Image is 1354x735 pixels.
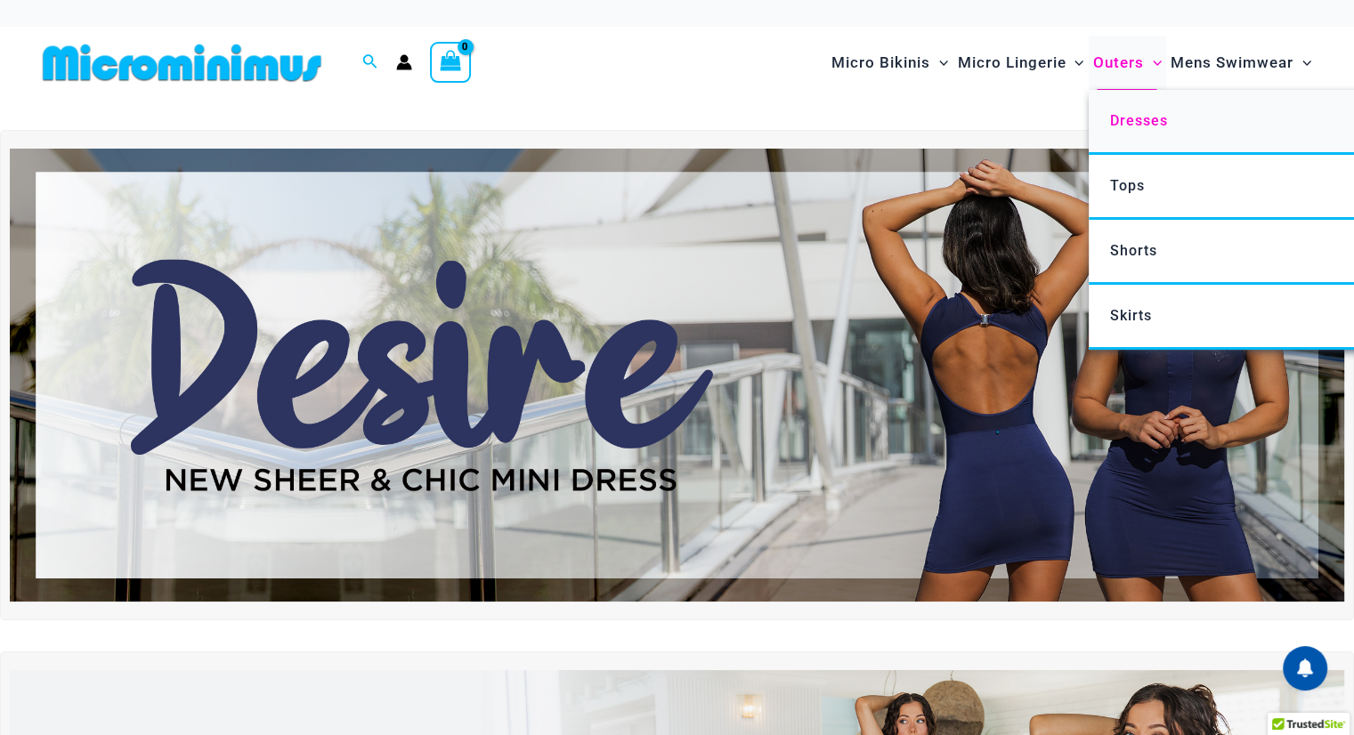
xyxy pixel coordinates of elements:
[824,33,1318,93] nav: Site Navigation
[36,43,328,83] img: MM SHOP LOGO FLAT
[396,54,412,70] a: Account icon link
[1171,40,1293,85] span: Mens Swimwear
[1144,40,1162,85] span: Menu Toggle
[1109,242,1156,259] span: Shorts
[827,36,953,90] a: Micro BikinisMenu ToggleMenu Toggle
[1066,40,1083,85] span: Menu Toggle
[10,149,1344,602] img: Desire me Navy Dress
[1093,40,1144,85] span: Outers
[1293,40,1311,85] span: Menu Toggle
[1109,177,1144,194] span: Tops
[430,42,471,83] a: View Shopping Cart, empty
[953,36,1088,90] a: Micro LingerieMenu ToggleMenu Toggle
[1089,36,1166,90] a: OutersMenu ToggleMenu Toggle
[1109,112,1167,129] span: Dresses
[957,40,1066,85] span: Micro Lingerie
[362,52,378,74] a: Search icon link
[930,40,948,85] span: Menu Toggle
[831,40,930,85] span: Micro Bikinis
[1166,36,1316,90] a: Mens SwimwearMenu ToggleMenu Toggle
[1109,307,1151,324] span: Skirts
